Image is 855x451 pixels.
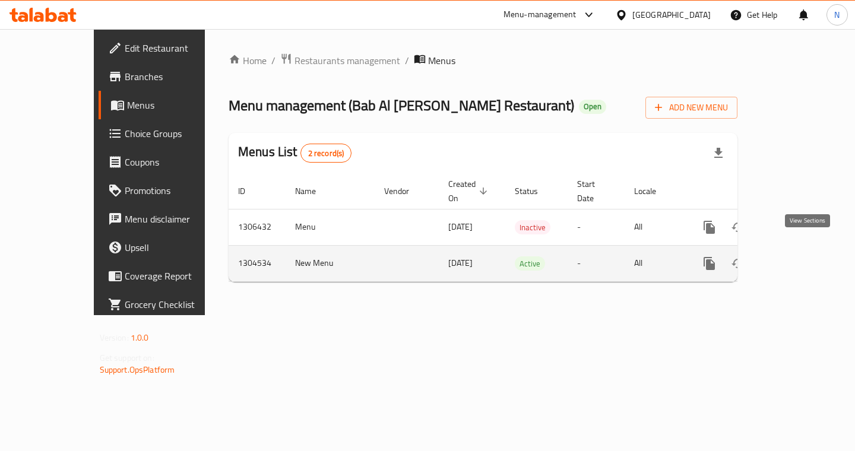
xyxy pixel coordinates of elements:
div: Total records count [300,144,352,163]
a: Choice Groups [99,119,236,148]
span: Choice Groups [125,126,227,141]
a: Menu disclaimer [99,205,236,233]
span: Status [515,184,553,198]
a: Grocery Checklist [99,290,236,319]
table: enhanced table [229,173,819,282]
td: All [625,245,686,281]
div: Menu-management [503,8,577,22]
div: [GEOGRAPHIC_DATA] [632,8,711,21]
span: Restaurants management [294,53,400,68]
span: Vendor [384,184,425,198]
a: Home [229,53,267,68]
a: Coupons [99,148,236,176]
nav: breadcrumb [229,53,737,68]
td: - [568,209,625,245]
span: [DATE] [448,255,473,271]
span: Version: [100,330,129,345]
div: Open [579,100,606,114]
span: Created On [448,177,491,205]
span: Menus [428,53,455,68]
a: Upsell [99,233,236,262]
td: Menu [286,209,375,245]
span: Grocery Checklist [125,297,227,312]
a: Promotions [99,176,236,205]
span: Promotions [125,183,227,198]
span: Coupons [125,155,227,169]
span: N [834,8,840,21]
span: Coverage Report [125,269,227,283]
h2: Menus List [238,143,351,163]
button: Add New Menu [645,97,737,119]
a: Support.OpsPlatform [100,362,175,377]
span: Active [515,257,545,271]
a: Coverage Report [99,262,236,290]
span: Locale [634,184,672,198]
span: Menu disclaimer [125,212,227,226]
div: Active [515,256,545,271]
span: Menu management ( Bab Al [PERSON_NAME] Restaurant ) [229,92,574,119]
span: 1.0.0 [131,330,149,345]
button: more [695,213,724,242]
span: Inactive [515,221,550,234]
span: Branches [125,69,227,84]
button: Change Status [724,213,752,242]
td: All [625,209,686,245]
span: Open [579,101,606,112]
span: Get support on: [100,350,154,366]
td: 1304534 [229,245,286,281]
a: Branches [99,62,236,91]
a: Menus [99,91,236,119]
td: New Menu [286,245,375,281]
span: Upsell [125,240,227,255]
a: Restaurants management [280,53,400,68]
button: more [695,249,724,278]
span: [DATE] [448,219,473,234]
button: Change Status [724,249,752,278]
li: / [405,53,409,68]
th: Actions [686,173,819,209]
span: Name [295,184,331,198]
span: Menus [127,98,227,112]
a: Edit Restaurant [99,34,236,62]
span: Edit Restaurant [125,41,227,55]
li: / [271,53,275,68]
span: ID [238,184,261,198]
span: Start Date [577,177,610,205]
span: Add New Menu [655,100,728,115]
div: Inactive [515,220,550,234]
td: 1306432 [229,209,286,245]
div: Export file [704,139,733,167]
td: - [568,245,625,281]
span: 2 record(s) [301,148,351,159]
